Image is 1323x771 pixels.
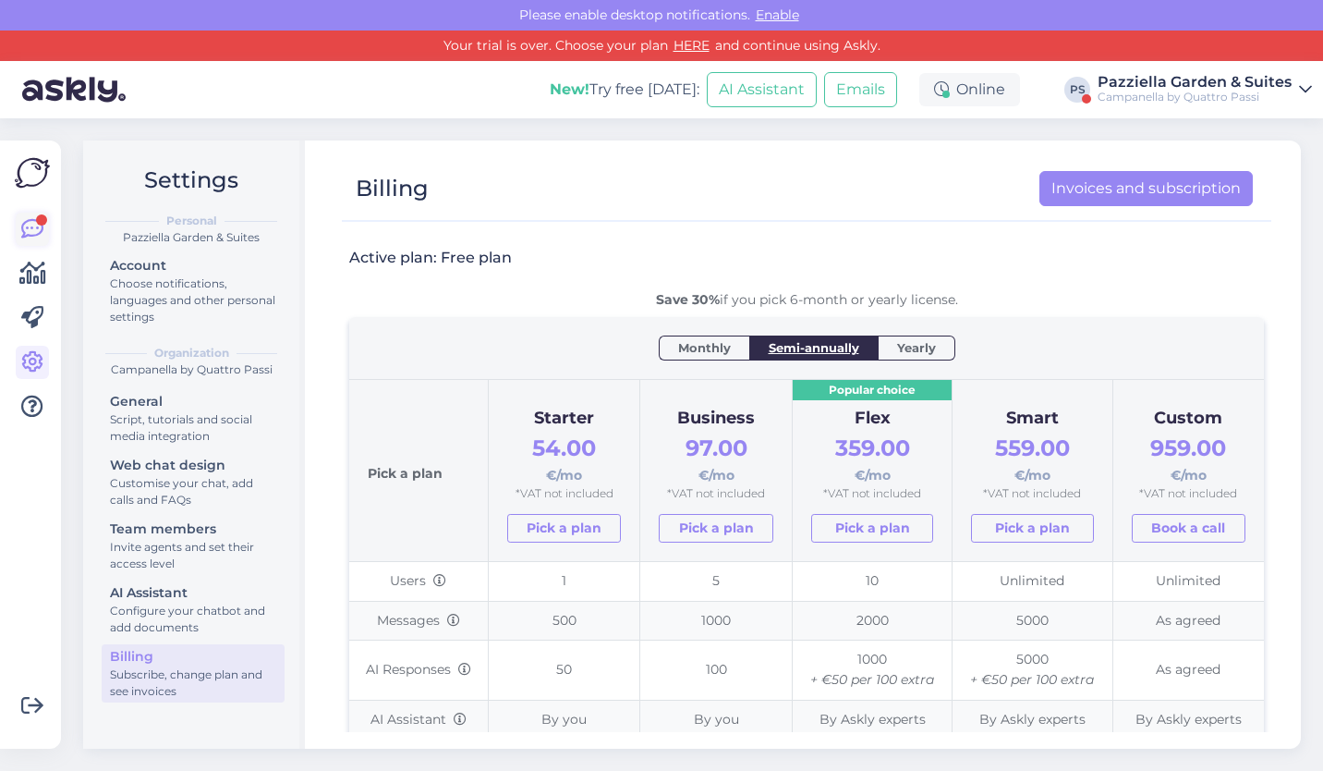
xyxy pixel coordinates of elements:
[656,291,720,308] b: Save 30%
[970,671,1094,688] i: + €50 per 100 extra
[995,434,1070,461] span: 559.00
[507,514,621,543] a: Pick a plan
[678,338,731,357] span: Monthly
[110,456,276,475] div: Web chat design
[810,671,934,688] i: + €50 per 100 extra
[792,700,952,739] td: By Askly experts
[1132,431,1245,485] div: €/mo
[110,275,276,325] div: Choose notifications, languages and other personal settings
[835,434,910,461] span: 359.00
[640,641,792,700] td: 100
[15,155,50,190] img: Askly Logo
[349,641,488,700] td: AI Responses
[102,581,285,639] a: AI AssistantConfigure your chatbot and add documents
[919,73,1020,106] div: Online
[110,539,276,572] div: Invite agents and set their access level
[668,37,715,54] a: HERE
[953,700,1112,739] td: By Askly experts
[659,406,772,432] div: Business
[971,485,1093,503] div: *VAT not included
[1039,171,1253,206] a: Invoices and subscription
[550,80,589,98] b: New!
[102,453,285,511] a: Web chat designCustomise your chat, add calls and FAQs
[488,601,639,641] td: 500
[1112,601,1264,641] td: As agreed
[1112,561,1264,601] td: Unlimited
[793,380,952,401] div: Popular choice
[659,514,772,543] a: Pick a plan
[110,667,276,700] div: Subscribe, change plan and see invoices
[488,641,639,700] td: 50
[824,72,897,107] button: Emails
[507,485,621,503] div: *VAT not included
[971,514,1093,543] a: Pick a plan
[1098,75,1292,90] div: Pazziella Garden & Suites
[102,644,285,703] a: BillingSubscribe, change plan and see invoices
[1132,406,1245,432] div: Custom
[110,411,276,445] div: Script, tutorials and social media integration
[1112,641,1264,700] td: As agreed
[1098,90,1292,104] div: Campanella by Quattro Passi
[640,601,792,641] td: 1000
[707,72,817,107] button: AI Assistant
[102,517,285,575] a: Team membersInvite agents and set their access level
[110,256,276,275] div: Account
[686,434,747,461] span: 97.00
[349,700,488,739] td: AI Assistant
[811,431,933,485] div: €/mo
[102,253,285,328] a: AccountChoose notifications, languages and other personal settings
[110,647,276,667] div: Billing
[811,514,933,543] a: Pick a plan
[953,641,1112,700] td: 5000
[349,290,1264,310] div: if you pick 6-month or yearly license.
[507,406,621,432] div: Starter
[356,171,429,206] div: Billing
[488,700,639,739] td: By you
[769,338,859,357] span: Semi-annually
[971,406,1093,432] div: Smart
[98,229,285,246] div: Pazziella Garden & Suites
[659,485,772,503] div: *VAT not included
[507,431,621,485] div: €/mo
[659,431,772,485] div: €/mo
[110,392,276,411] div: General
[792,561,952,601] td: 10
[897,338,936,357] span: Yearly
[1132,514,1245,543] button: Book a call
[349,561,488,601] td: Users
[750,6,805,23] span: Enable
[640,700,792,739] td: By you
[98,361,285,378] div: Campanella by Quattro Passi
[488,561,639,601] td: 1
[640,561,792,601] td: 5
[792,601,952,641] td: 2000
[110,603,276,636] div: Configure your chatbot and add documents
[550,79,699,101] div: Try free [DATE]:
[811,485,933,503] div: *VAT not included
[368,398,469,543] div: Pick a plan
[792,641,952,700] td: 1000
[1112,700,1264,739] td: By Askly experts
[98,163,285,198] h2: Settings
[110,520,276,539] div: Team members
[1132,485,1245,503] div: *VAT not included
[349,248,512,268] h3: Active plan: Free plan
[110,583,276,603] div: AI Assistant
[532,434,596,461] span: 54.00
[1098,75,1312,104] a: Pazziella Garden & SuitesCampanella by Quattro Passi
[953,561,1112,601] td: Unlimited
[154,345,229,361] b: Organization
[953,601,1112,641] td: 5000
[110,475,276,508] div: Customise your chat, add calls and FAQs
[1064,77,1090,103] div: PS
[811,406,933,432] div: Flex
[102,389,285,447] a: GeneralScript, tutorials and social media integration
[166,213,217,229] b: Personal
[1150,434,1226,461] span: 959.00
[971,431,1093,485] div: €/mo
[349,601,488,641] td: Messages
